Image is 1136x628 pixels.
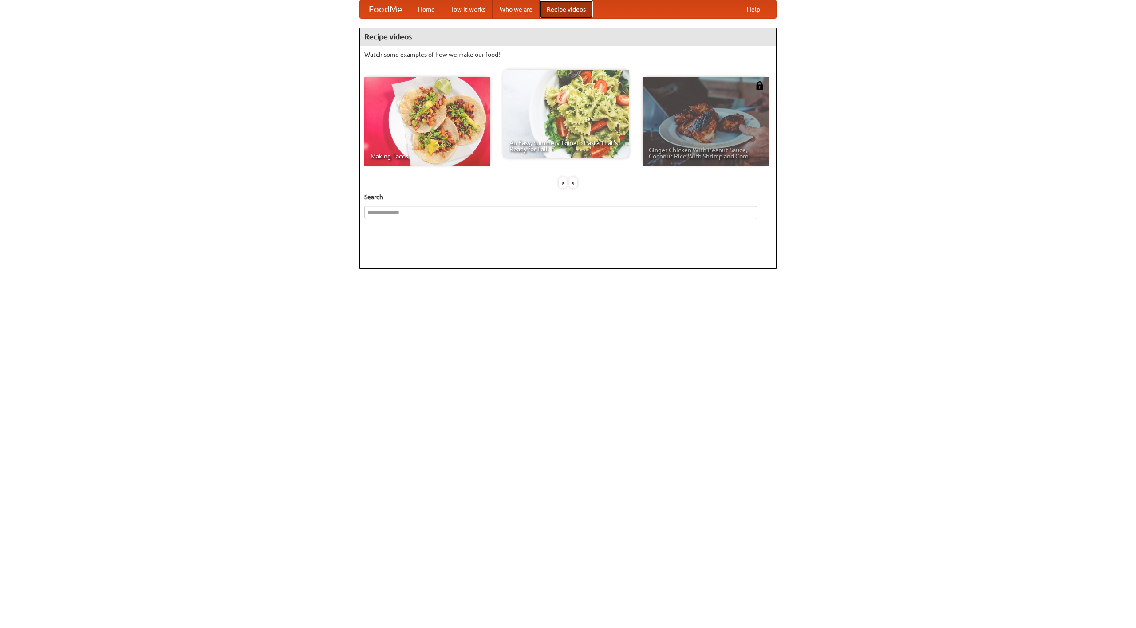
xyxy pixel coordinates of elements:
span: An Easy, Summery Tomato Pasta That's Ready for Fall [509,140,623,152]
h5: Search [364,193,772,201]
a: Recipe videos [540,0,593,18]
a: An Easy, Summery Tomato Pasta That's Ready for Fall [503,70,629,158]
a: Home [411,0,442,18]
h4: Recipe videos [360,28,776,46]
a: Help [740,0,767,18]
p: Watch some examples of how we make our food! [364,50,772,59]
a: FoodMe [360,0,411,18]
div: « [559,177,567,188]
a: How it works [442,0,493,18]
span: Making Tacos [371,153,484,159]
a: Making Tacos [364,77,490,166]
div: » [569,177,577,188]
a: Who we are [493,0,540,18]
img: 483408.png [755,81,764,90]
